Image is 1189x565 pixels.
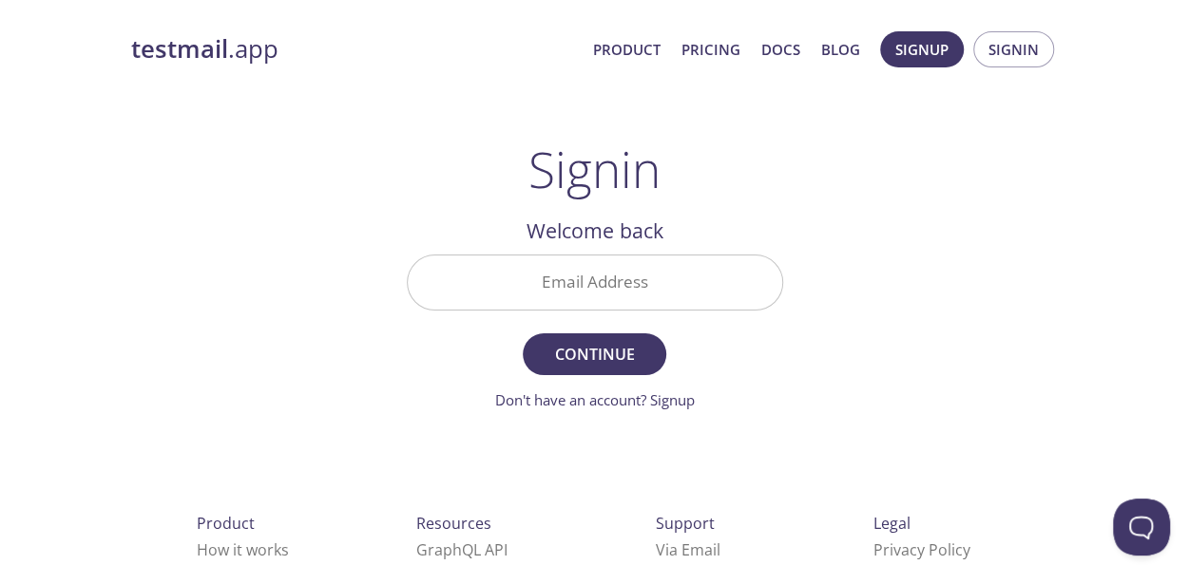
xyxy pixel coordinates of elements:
a: Pricing [681,37,740,62]
button: Continue [523,333,665,375]
span: Continue [544,341,644,367]
a: Product [593,37,661,62]
span: Support [656,513,715,534]
span: Signup [895,37,949,62]
a: GraphQL API [416,539,508,560]
span: Signin [988,37,1039,62]
span: Legal [873,513,911,534]
a: Don't have an account? Signup [495,390,695,409]
button: Signup [880,31,964,67]
span: Resources [416,513,491,534]
span: Product [197,513,255,534]
strong: testmail [131,32,228,66]
a: How it works [197,539,289,560]
a: testmail.app [131,33,578,66]
a: Blog [821,37,860,62]
h1: Signin [528,141,661,198]
button: Signin [973,31,1054,67]
h2: Welcome back [407,215,783,247]
a: Privacy Policy [873,539,970,560]
a: Via Email [656,539,720,560]
a: Docs [761,37,800,62]
iframe: Help Scout Beacon - Open [1113,499,1170,556]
